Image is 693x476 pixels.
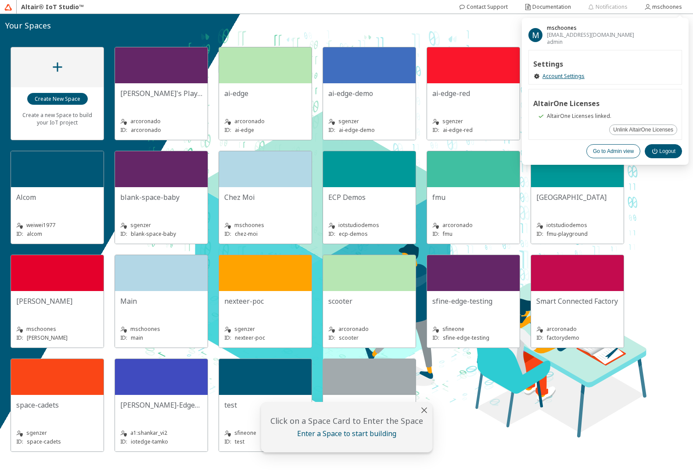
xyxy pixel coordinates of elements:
[120,117,202,126] unity-typography: arcoronado
[120,334,127,341] p: ID:
[536,296,618,306] unity-typography: Smart Connected Factory
[16,192,98,202] unity-typography: Alcom
[536,221,618,230] unity-typography: iotstudiodemos
[27,438,61,445] p: space-cadets
[224,429,306,437] unity-typography: sfineone
[131,334,143,341] p: main
[131,230,176,238] p: blank-space-baby
[547,113,611,120] span: AltairOne Licenses linked.
[328,117,410,126] unity-typography: sgenzer
[533,60,677,67] h2: Settings
[432,192,514,202] unity-typography: fmu
[120,89,202,98] unity-typography: [PERSON_NAME]'s Playground
[235,126,254,134] p: ai-edge
[432,325,514,334] unity-typography: sfineone
[266,429,427,438] unity-typography: Enter a Space to start building
[224,117,306,126] unity-typography: arcoronado
[224,89,306,98] unity-typography: ai-edge
[536,334,543,341] p: ID:
[224,296,306,306] unity-typography: nexteer-poc
[328,126,335,134] p: ID:
[224,230,231,238] p: ID:
[328,296,410,306] unity-typography: scooter
[547,334,579,341] p: factorydemo
[120,429,202,437] unity-typography: a1:shankar_vi2
[224,325,306,334] unity-typography: sgenzer
[536,325,618,334] unity-typography: arcoronado
[266,416,427,426] unity-typography: Click on a Space Card to Enter the Space
[131,126,161,134] p: arcoronado
[328,334,335,341] p: ID:
[16,325,98,334] unity-typography: mschoones
[547,39,634,46] span: admin
[120,230,127,238] p: ID:
[547,25,634,32] span: mschoones
[120,221,202,230] unity-typography: sgenzer
[16,296,98,306] unity-typography: [PERSON_NAME]
[16,334,23,341] p: ID:
[328,325,410,334] unity-typography: arcoronado
[224,126,231,134] p: ID:
[542,73,585,80] a: Account Settings
[328,230,335,238] p: ID:
[328,89,410,98] unity-typography: ai-edge-demo
[432,89,514,98] unity-typography: ai-edge-red
[443,334,489,341] p: sfine-edge-testing
[16,105,98,132] unity-typography: Create a new Space to build your IoT project
[16,221,98,230] unity-typography: weiwei1977
[16,438,23,445] p: ID:
[224,221,306,230] unity-typography: mschoones
[432,296,514,306] unity-typography: sfine-edge-testing
[328,221,410,230] unity-typography: iotstudiodemos
[224,192,306,202] unity-typography: Chez Moi
[339,230,368,238] p: ecp-demos
[224,438,231,445] p: ID:
[120,192,202,202] unity-typography: blank-space-baby
[27,334,68,341] p: [PERSON_NAME]
[224,334,231,341] p: ID:
[536,230,543,238] p: ID:
[432,230,439,238] p: ID:
[120,400,202,410] unity-typography: [PERSON_NAME]-EdgeApps
[131,438,168,445] p: iotedge-tamko
[16,230,23,238] p: ID:
[339,334,359,341] p: scooter
[536,192,618,202] unity-typography: [GEOGRAPHIC_DATA]
[235,334,265,341] p: nexteer-poc
[432,126,439,134] p: ID:
[432,334,439,341] p: ID:
[443,126,473,134] p: ai-edge-red
[120,296,202,306] unity-typography: Main
[532,32,539,39] span: M
[547,230,588,238] p: fmu-playground
[120,126,127,134] p: ID:
[120,325,202,334] unity-typography: mschoones
[328,400,410,410] unity-typography: Vulcan Cars
[533,100,677,107] h2: AltairOne Licenses
[547,32,634,39] span: [EMAIL_ADDRESS][DOMAIN_NAME]
[235,438,244,445] p: test
[224,400,306,410] unity-typography: test
[432,221,514,230] unity-typography: arcoronado
[16,400,98,410] unity-typography: space-cadets
[443,230,452,238] p: fmu
[16,429,98,437] unity-typography: sgenzer
[339,126,375,134] p: ai-edge-demo
[27,230,42,238] p: alcom
[328,192,410,202] unity-typography: ECP Demos
[235,230,258,238] p: chez-moi
[432,117,514,126] unity-typography: sgenzer
[120,438,127,445] p: ID:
